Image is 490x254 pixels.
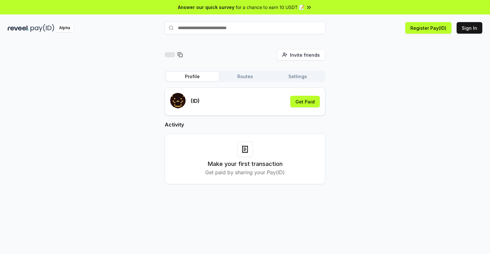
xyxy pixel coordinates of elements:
[236,4,304,11] span: for a chance to earn 10 USDT 📝
[457,22,482,34] button: Sign In
[31,24,54,32] img: pay_id
[205,168,285,176] p: Get paid by sharing your Pay(ID)
[191,97,200,105] p: (ID)
[219,72,271,81] button: Routes
[290,52,320,58] span: Invite friends
[290,96,320,107] button: Get Paid
[277,49,325,61] button: Invite friends
[8,24,29,32] img: reveel_dark
[178,4,234,11] span: Answer our quick survey
[271,72,324,81] button: Settings
[208,160,283,168] h3: Make your first transaction
[405,22,451,34] button: Register Pay(ID)
[165,121,325,128] h2: Activity
[166,72,219,81] button: Profile
[56,24,74,32] div: Alpha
